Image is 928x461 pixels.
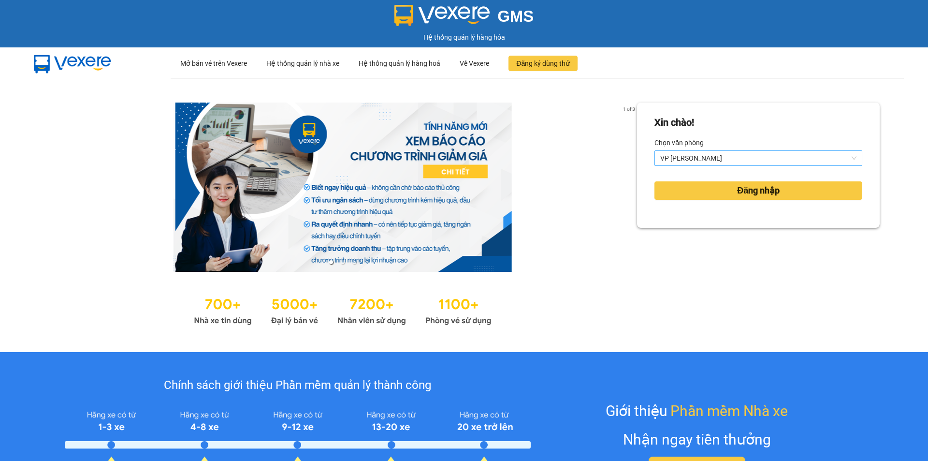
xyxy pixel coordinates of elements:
img: logo 2 [394,5,490,26]
button: previous slide / item [48,103,62,272]
a: GMS [394,15,534,22]
div: Mở bán vé trên Vexere [180,48,247,79]
li: slide item 2 [341,260,345,264]
div: Hệ thống quản lý nhà xe [266,48,339,79]
div: Hệ thống quản lý hàng hóa [2,32,926,43]
li: slide item 3 [352,260,356,264]
span: GMS [497,7,534,25]
span: Đăng ký dùng thử [516,58,570,69]
span: Phần mềm Nhà xe [670,400,788,422]
span: VP QUANG TRUNG [660,151,856,165]
span: Đăng nhập [737,184,780,197]
button: Đăng ký dùng thử [508,56,578,71]
div: Nhận ngay tiền thưởng [623,428,771,451]
div: Về Vexere [460,48,489,79]
label: Chọn văn phòng [654,135,704,150]
div: Giới thiệu [606,400,788,422]
img: mbUUG5Q.png [24,47,121,79]
button: next slide / item [623,103,637,272]
button: Đăng nhập [654,181,862,200]
img: Statistics.png [194,291,492,328]
div: Xin chào! [654,115,694,130]
div: Chính sách giới thiệu Phần mềm quản lý thành công [65,376,530,395]
p: 1 of 3 [620,103,637,115]
div: Hệ thống quản lý hàng hoá [359,48,440,79]
li: slide item 1 [329,260,333,264]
